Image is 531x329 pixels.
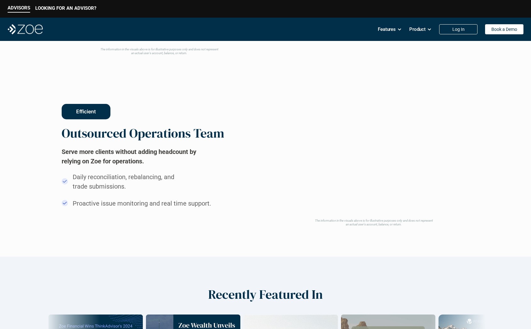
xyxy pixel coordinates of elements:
[491,27,517,32] p: Book a Demo
[76,109,96,115] p: Efficient
[35,5,96,11] p: LOOKING FOR AN ADVISOR?
[315,219,433,222] em: The information in the visuals above is for illustrative purposes only and does not represent
[73,182,214,191] p: trade submissions.
[73,199,211,208] p: Proactive issue monitoring and real time support.
[452,27,465,32] p: Log In
[208,287,323,302] h2: Recently Featured In
[131,51,187,55] em: an actual user's account, balance, or return.
[8,5,30,11] p: ADVISORS
[346,223,402,226] em: an actual user's account, balance, or return.
[485,24,523,34] a: Book a Demo
[100,48,218,51] em: The information in the visuals above is for illustrative purposes only and does not represent
[378,25,396,34] p: Features
[409,25,426,34] p: Product
[73,172,214,182] p: Daily reconciliation, rebalancing, and
[62,126,224,141] h2: Outsourced Operations Team
[62,147,214,166] h2: Serve more clients without adding headcount by relying on Zoe for operations.
[439,24,478,34] a: Log In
